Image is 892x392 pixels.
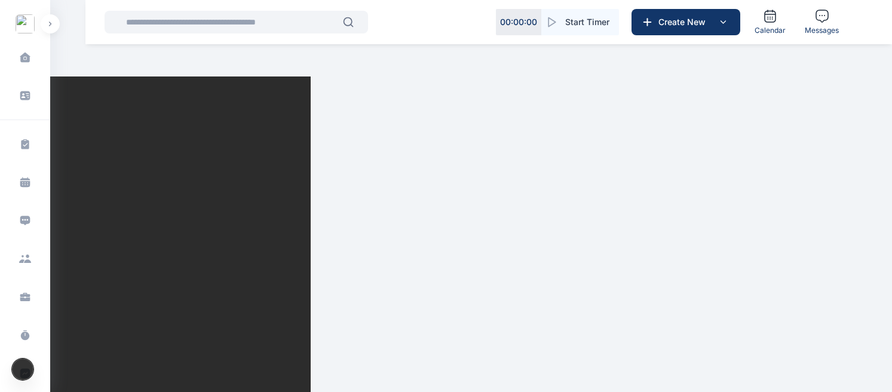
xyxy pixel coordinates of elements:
span: Create New [654,16,716,28]
a: Calendar [750,4,790,40]
span: Start Timer [565,16,609,28]
a: Messages [800,4,844,40]
span: Messages [805,26,839,35]
button: Start Timer [541,9,619,35]
span: Calendar [755,26,786,35]
button: Create New [632,9,740,35]
p: 00 : 00 : 00 [500,16,537,28]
